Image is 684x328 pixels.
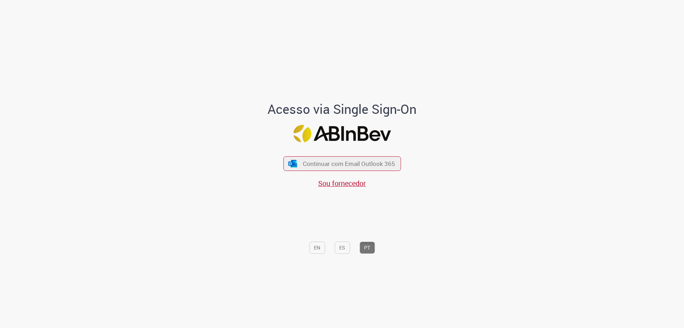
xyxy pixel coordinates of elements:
img: ícone Azure/Microsoft 360 [288,160,298,167]
h1: Acesso via Single Sign-On [243,102,441,116]
button: PT [359,242,375,254]
button: EN [309,242,325,254]
span: Continuar com Email Outlook 365 [303,160,395,168]
button: ES [335,242,350,254]
img: Logo ABInBev [293,125,391,142]
button: ícone Azure/Microsoft 360 Continuar com Email Outlook 365 [283,156,401,171]
a: Sou fornecedor [318,178,366,188]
